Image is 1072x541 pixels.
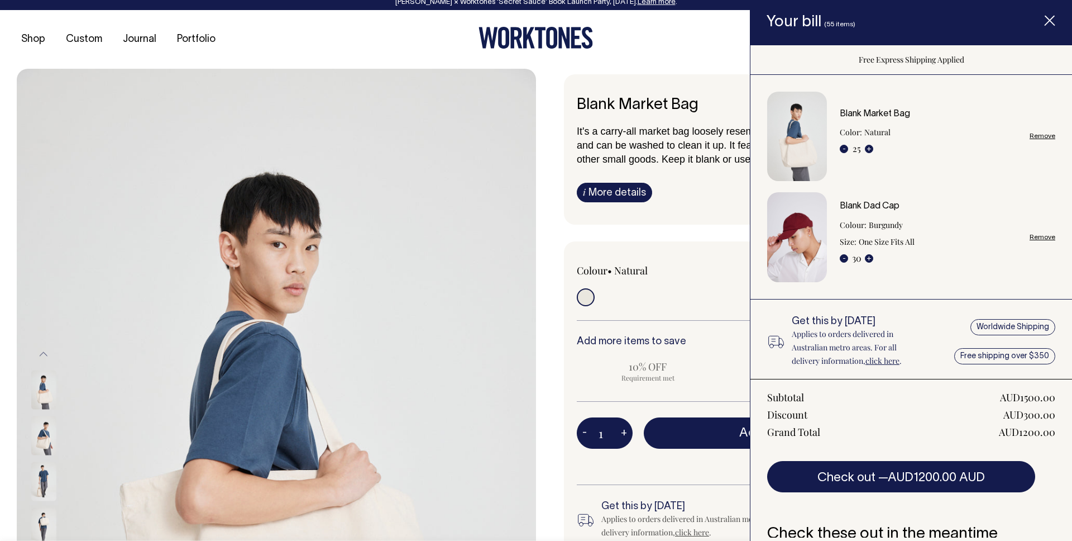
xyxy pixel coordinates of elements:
[840,145,848,153] button: -
[614,264,648,277] label: Natural
[731,373,863,382] span: Requirement met
[1000,391,1055,404] div: AUD1500.00
[865,355,899,366] a: click here
[607,264,612,277] span: •
[840,126,862,139] dt: Color:
[1003,408,1055,421] div: AUD300.00
[601,512,819,539] div: Applies to orders delivered in Australian metro areas. For all delivery information, .
[61,30,107,49] a: Custom
[865,254,873,263] button: +
[792,328,924,368] p: Applies to orders delivered in Australian metro areas. For all delivery information, .
[17,30,50,49] a: Shop
[767,192,827,282] img: Blank Dad Cap
[824,21,855,27] span: (55 items)
[840,110,910,118] a: Blank Market Bag
[31,462,56,501] img: natural
[792,316,924,328] h6: Get this by [DATE]
[767,408,807,421] div: Discount
[675,527,709,538] a: click here
[601,501,819,512] h6: Get this by [DATE]
[864,126,891,139] dd: Natural
[726,357,868,386] input: 20% OFF Requirement met
[582,360,714,373] span: 10% OFF
[577,422,592,444] button: -
[731,360,863,373] span: 20% OFF
[577,357,719,386] input: 10% OFF Requirement met
[767,92,827,182] img: Blank Market Bag
[577,183,652,202] a: iMore details
[582,373,714,382] span: Requirement met
[739,428,794,439] span: Add to bill
[644,455,1020,469] span: Free Express Shipping Applied
[888,472,985,483] span: AUD1200.00 AUD
[577,140,1008,165] span: an internal pocket to tuck away your keys, wallet and other small goods. Keep it blank or use it ...
[583,186,586,198] span: i
[35,342,52,367] button: Previous
[31,416,56,455] img: natural
[840,219,867,232] dt: Colour:
[767,425,820,439] div: Grand Total
[1030,132,1055,140] a: Remove
[767,461,1035,492] button: Check out —AUD1200.00 AUD
[615,422,633,444] button: +
[577,336,1020,348] h6: Add more items to save
[577,97,1020,114] h6: Blank Market Bag
[859,54,964,65] span: Free Express Shipping Applied
[31,371,56,410] img: natural
[577,126,1008,151] span: It's a carry-all market bag loosely resembling a beach bag. The cotton canvas is nice and durable...
[869,219,903,232] dd: Burgundy
[859,235,915,249] dd: One Size Fits All
[644,417,1020,449] button: Add to bill —AUD30.00AUD22.50
[767,391,804,404] div: Subtotal
[865,145,873,153] button: +
[840,202,899,210] a: Blank Dad Cap
[732,140,774,151] span: t features
[1030,234,1055,241] a: Remove
[840,235,856,249] dt: Size:
[118,30,161,49] a: Journal
[999,425,1055,439] div: AUD1200.00
[577,264,754,277] div: Colour
[173,30,220,49] a: Portfolio
[840,254,848,263] button: -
